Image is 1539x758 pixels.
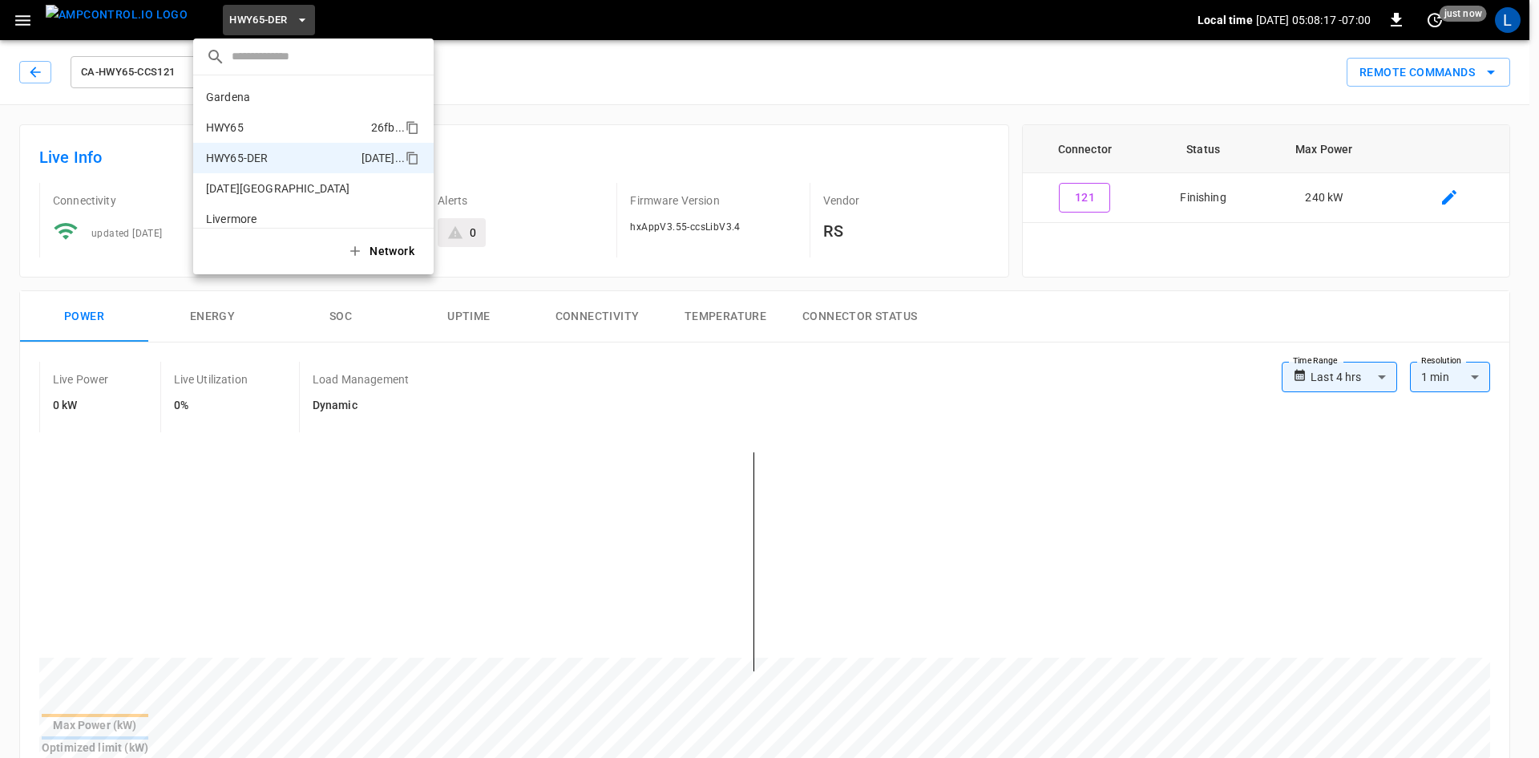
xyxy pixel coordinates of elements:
p: Gardena [206,89,363,105]
p: HWY65-DER [206,150,355,166]
p: HWY65 [206,120,365,136]
div: copy [404,148,422,168]
div: copy [404,118,422,137]
button: Network [337,235,427,268]
p: Livermore [206,211,365,227]
p: [DATE][GEOGRAPHIC_DATA] [206,180,364,197]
